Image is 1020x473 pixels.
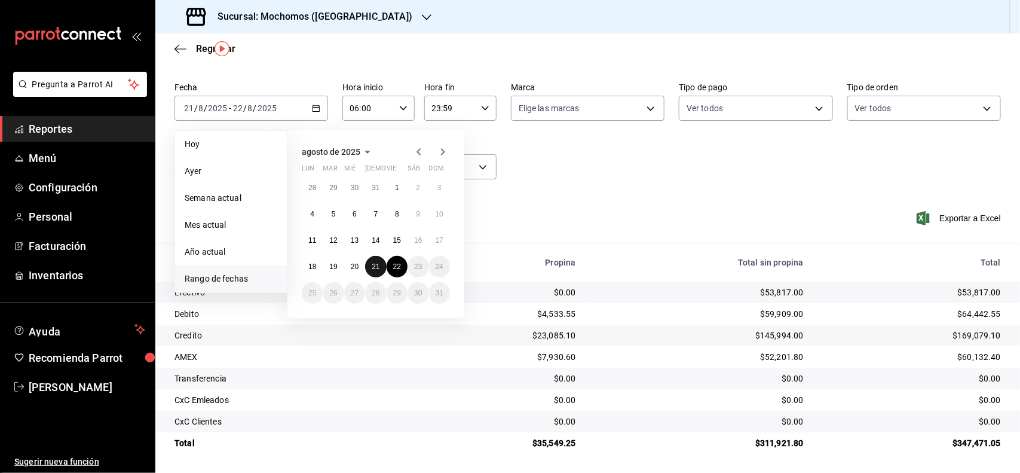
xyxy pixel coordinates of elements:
[408,256,428,277] button: 23 de agosto de 2025
[387,230,408,251] button: 15 de agosto de 2025
[208,10,412,24] h3: Sucursal: Mochomos ([GEOGRAPHIC_DATA])
[823,437,1001,449] div: $347,471.05
[344,282,365,304] button: 27 de agosto de 2025
[329,184,337,192] abbr: 29 de julio de 2025
[823,351,1001,363] div: $60,132.40
[198,103,204,113] input: --
[332,210,336,218] abbr: 5 de agosto de 2025
[302,230,323,251] button: 11 de agosto de 2025
[429,282,450,304] button: 31 de agosto de 2025
[416,184,420,192] abbr: 2 de agosto de 2025
[13,72,147,97] button: Pregunta a Parrot AI
[511,84,664,92] label: Marca
[427,286,575,298] div: $0.00
[215,41,229,56] img: Tooltip marker
[185,273,277,285] span: Rango de fechas
[374,210,378,218] abbr: 7 de agosto de 2025
[29,379,145,395] span: [PERSON_NAME]
[302,164,314,177] abbr: lunes
[174,84,328,92] label: Fecha
[436,210,443,218] abbr: 10 de agosto de 2025
[429,164,444,177] abbr: domingo
[919,211,1001,225] button: Exportar a Excel
[302,145,375,159] button: agosto de 2025
[232,103,243,113] input: --
[344,177,365,199] button: 30 de julio de 2025
[351,236,359,245] abbr: 13 de agosto de 2025
[414,236,422,245] abbr: 16 de agosto de 2025
[427,351,575,363] div: $7,930.60
[416,210,420,218] abbr: 9 de agosto de 2025
[387,282,408,304] button: 29 de agosto de 2025
[408,203,428,225] button: 9 de agosto de 2025
[427,329,575,341] div: $23,085.10
[323,177,344,199] button: 29 de julio de 2025
[344,164,356,177] abbr: miércoles
[174,308,408,320] div: Debito
[687,102,723,114] span: Ver todos
[365,256,386,277] button: 21 de agosto de 2025
[372,263,379,271] abbr: 21 de agosto de 2025
[823,286,1001,298] div: $53,817.00
[427,373,575,384] div: $0.00
[436,289,443,297] abbr: 31 de agosto de 2025
[365,282,386,304] button: 28 de agosto de 2025
[185,219,277,231] span: Mes actual
[823,329,1001,341] div: $169,079.10
[29,267,145,283] span: Inventarios
[329,289,337,297] abbr: 26 de agosto de 2025
[257,103,277,113] input: ----
[323,282,344,304] button: 26 de agosto de 2025
[595,286,804,298] div: $53,817.00
[32,78,128,91] span: Pregunta a Parrot AI
[387,203,408,225] button: 8 de agosto de 2025
[372,184,379,192] abbr: 31 de julio de 2025
[679,84,832,92] label: Tipo de pago
[427,258,575,267] div: Propina
[302,177,323,199] button: 28 de julio de 2025
[429,230,450,251] button: 17 de agosto de 2025
[344,256,365,277] button: 20 de agosto de 2025
[414,263,422,271] abbr: 23 de agosto de 2025
[372,236,379,245] abbr: 14 de agosto de 2025
[595,258,804,267] div: Total sin propina
[194,103,198,113] span: /
[131,31,141,41] button: open_drawer_menu
[174,43,235,54] button: Regresar
[253,103,257,113] span: /
[855,102,892,114] span: Ver todos
[414,289,422,297] abbr: 30 de agosto de 2025
[302,256,323,277] button: 18 de agosto de 2025
[342,84,415,92] label: Hora inicio
[229,103,231,113] span: -
[323,230,344,251] button: 12 de agosto de 2025
[823,416,1001,428] div: $0.00
[196,43,235,54] span: Regresar
[595,373,804,384] div: $0.00
[353,210,357,218] abbr: 6 de agosto de 2025
[247,103,253,113] input: --
[29,150,145,166] span: Menú
[183,103,194,113] input: --
[185,192,277,205] span: Semana actual
[437,184,442,192] abbr: 3 de agosto de 2025
[595,394,804,406] div: $0.00
[8,87,147,99] a: Pregunta a Parrot AI
[387,256,408,277] button: 22 de agosto de 2025
[308,289,316,297] abbr: 25 de agosto de 2025
[302,282,323,304] button: 25 de agosto de 2025
[185,138,277,151] span: Hoy
[302,147,360,157] span: agosto de 2025
[429,256,450,277] button: 24 de agosto de 2025
[351,184,359,192] abbr: 30 de julio de 2025
[427,437,575,449] div: $35,549.25
[408,282,428,304] button: 30 de agosto de 2025
[308,263,316,271] abbr: 18 de agosto de 2025
[329,236,337,245] abbr: 12 de agosto de 2025
[408,177,428,199] button: 2 de agosto de 2025
[29,322,130,337] span: Ayuda
[174,329,408,341] div: Credito
[365,177,386,199] button: 31 de julio de 2025
[847,84,1001,92] label: Tipo de orden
